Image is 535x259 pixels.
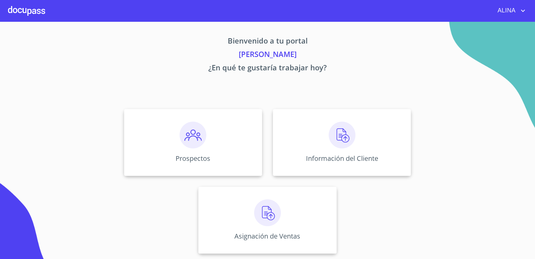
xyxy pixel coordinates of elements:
[180,122,206,148] img: prospectos.png
[176,154,210,163] p: Prospectos
[254,199,281,226] img: carga.png
[493,5,527,16] button: account of current user
[306,154,378,163] p: Información del Cliente
[62,62,473,75] p: ¿En qué te gustaría trabajar hoy?
[493,5,519,16] span: ALINA
[234,232,300,241] p: Asignación de Ventas
[329,122,355,148] img: carga.png
[62,49,473,62] p: [PERSON_NAME]
[62,35,473,49] p: Bienvenido a tu portal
